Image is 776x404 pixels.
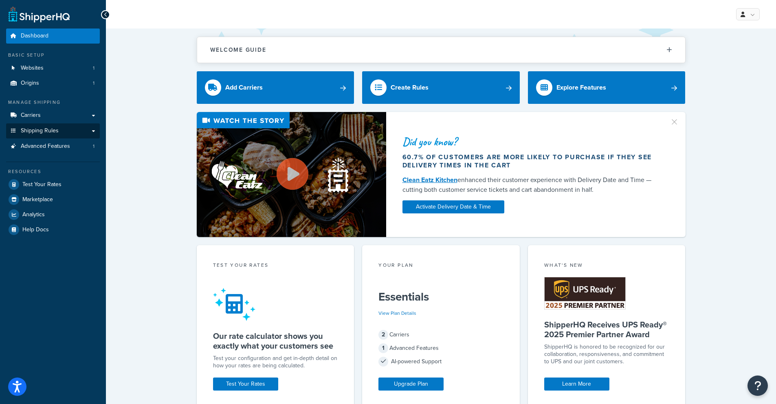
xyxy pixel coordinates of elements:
[362,71,520,104] a: Create Rules
[93,80,95,87] span: 1
[21,112,41,119] span: Carriers
[210,47,266,53] h2: Welcome Guide
[556,82,606,93] div: Explore Features
[213,331,338,351] h5: Our rate calculator shows you exactly what your customers see
[197,112,386,237] img: Video thumbnail
[21,33,48,40] span: Dashboard
[544,378,609,391] a: Learn More
[6,168,100,175] div: Resources
[197,71,354,104] a: Add Carriers
[213,261,338,271] div: Test your rates
[6,52,100,59] div: Basic Setup
[378,329,503,340] div: Carriers
[6,139,100,154] a: Advanced Features1
[93,65,95,72] span: 1
[378,310,416,317] a: View Plan Details
[213,378,278,391] a: Test Your Rates
[378,261,503,271] div: Your Plan
[402,153,660,169] div: 60.7% of customers are more likely to purchase if they see delivery times in the cart
[6,61,100,76] li: Websites
[402,136,660,147] div: Did you know?
[6,139,100,154] li: Advanced Features
[225,82,263,93] div: Add Carriers
[378,343,503,354] div: Advanced Features
[6,123,100,138] a: Shipping Rules
[22,211,45,218] span: Analytics
[378,290,503,303] h5: Essentials
[6,192,100,207] a: Marketplace
[6,76,100,91] a: Origins1
[213,355,338,369] div: Test your configuration and get in-depth detail on how your rates are being calculated.
[378,356,503,367] div: AI-powered Support
[747,375,768,396] button: Open Resource Center
[21,127,59,134] span: Shipping Rules
[93,143,95,150] span: 1
[197,37,685,63] button: Welcome Guide
[544,343,669,365] p: ShipperHQ is honored to be recognized for our collaboration, responsiveness, and commitment to UP...
[6,76,100,91] li: Origins
[528,71,686,104] a: Explore Features
[378,343,388,353] span: 1
[6,108,100,123] a: Carriers
[402,175,660,195] div: enhanced their customer experience with Delivery Date and Time — cutting both customer service ti...
[6,29,100,44] a: Dashboard
[6,99,100,106] div: Manage Shipping
[22,226,49,233] span: Help Docs
[391,82,429,93] div: Create Rules
[6,207,100,222] a: Analytics
[6,222,100,237] a: Help Docs
[378,378,444,391] a: Upgrade Plan
[378,330,388,340] span: 2
[402,200,504,213] a: Activate Delivery Date & Time
[544,261,669,271] div: What's New
[6,177,100,192] a: Test Your Rates
[544,320,669,339] h5: ShipperHQ Receives UPS Ready® 2025 Premier Partner Award
[21,80,39,87] span: Origins
[402,175,457,184] a: Clean Eatz Kitchen
[22,181,62,188] span: Test Your Rates
[21,143,70,150] span: Advanced Features
[6,61,100,76] a: Websites1
[21,65,44,72] span: Websites
[22,196,53,203] span: Marketplace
